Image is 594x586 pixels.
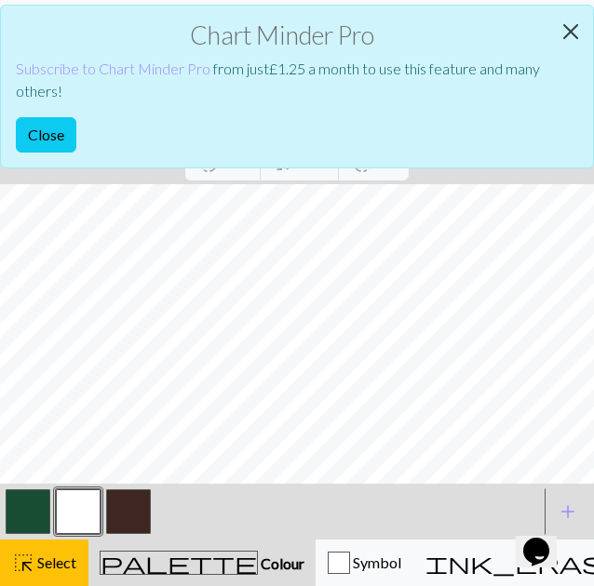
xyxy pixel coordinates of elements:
[258,554,304,572] span: Colour
[316,539,413,586] button: Symbol
[12,550,34,576] span: highlight_alt
[16,60,210,77] a: Subscribe to Chart Minder Pro
[548,6,593,58] button: Close
[350,553,401,571] span: Symbol
[101,550,257,576] span: palette
[16,117,76,153] button: Close
[34,553,76,571] span: Select
[88,539,316,586] button: Colour
[16,58,548,102] p: from just £ 1.25 a month to use this feature and many others!
[516,512,575,567] iframe: chat widget
[557,499,579,525] span: add
[16,20,548,50] h2: Chart Minder Pro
